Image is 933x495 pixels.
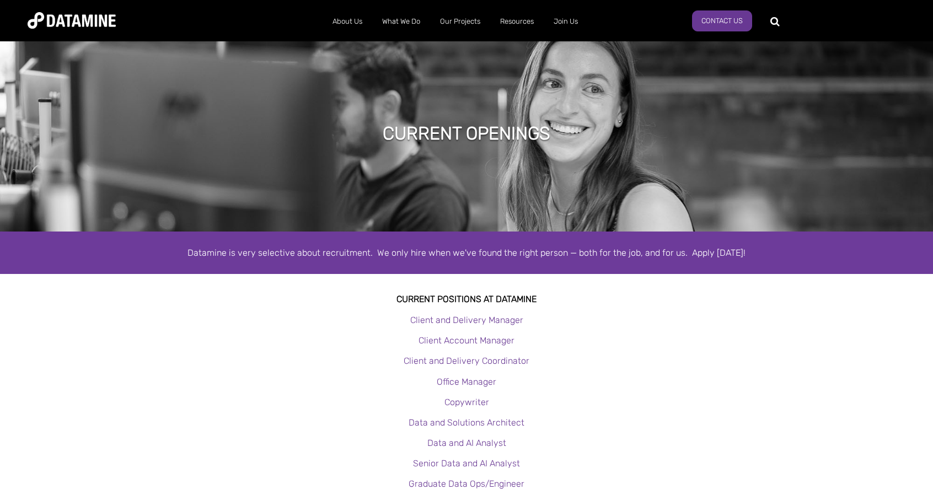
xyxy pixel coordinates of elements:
a: Our Projects [430,7,490,36]
a: What We Do [372,7,430,36]
a: Contact Us [692,10,752,31]
a: Office Manager [437,376,496,387]
a: Client and Delivery Coordinator [404,356,529,366]
a: Client Account Manager [419,335,514,346]
a: Data and Solutions Architect [409,417,524,428]
a: About Us [323,7,372,36]
a: Senior Data and AI Analyst [413,458,520,469]
a: Data and AI Analyst [427,438,506,448]
a: Join Us [544,7,588,36]
a: Graduate Data Ops/Engineer [409,478,524,489]
h1: Current Openings [383,121,550,146]
img: Datamine [28,12,116,29]
a: Resources [490,7,544,36]
a: Copywriter [444,397,489,407]
div: Datamine is very selective about recruitment. We only hire when we've found the right person — bo... [152,245,781,260]
a: Client and Delivery Manager [410,315,523,325]
strong: Current Positions at datamine [396,294,537,304]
